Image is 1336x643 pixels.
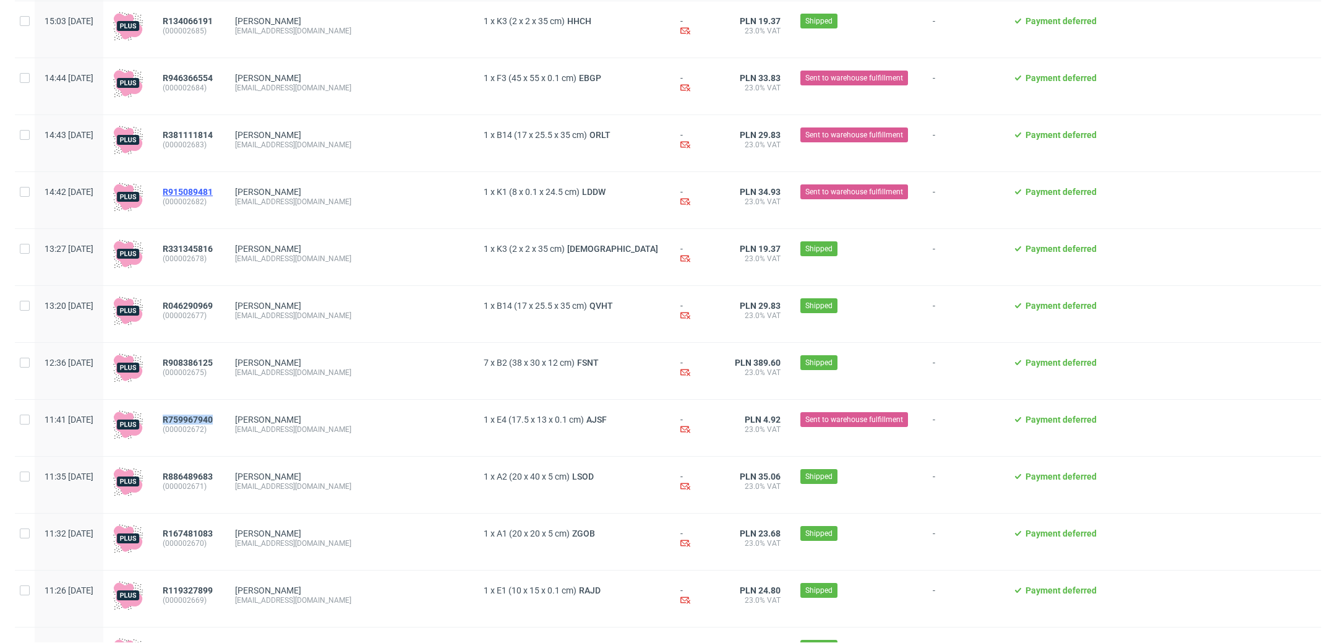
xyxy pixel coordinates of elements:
img: plus-icon.676465ae8f3a83198b3f.png [113,580,143,610]
span: A2 (20 x 40 x 5 cm) [497,472,570,481]
span: PLN 4.92 [745,415,781,425]
div: x [484,472,661,481]
div: - [680,73,715,95]
span: (000002671) [163,481,215,491]
div: - [680,472,715,493]
span: HHCH [565,16,594,26]
div: [EMAIL_ADDRESS][DOMAIN_NAME] [235,254,464,264]
div: x [484,415,661,425]
a: [PERSON_NAME] [235,529,301,538]
a: RAJD [576,585,603,595]
div: x [484,16,661,26]
img: plus-icon.676465ae8f3a83198b3f.png [113,410,143,439]
span: K3 (2 x 2 x 35 cm) [497,244,565,254]
span: Payment deferred [1026,472,1097,481]
a: LDDW [580,187,608,197]
a: FSNT [575,358,601,368]
span: E1 (10 x 15 x 0.1 cm) [497,585,576,595]
div: [EMAIL_ADDRESS][DOMAIN_NAME] [235,425,464,434]
span: Sent to warehouse fulfillment [805,129,903,140]
a: R886489683 [163,472,215,481]
span: R046290969 [163,301,213,311]
div: [EMAIL_ADDRESS][DOMAIN_NAME] [235,83,464,93]
a: [PERSON_NAME] [235,244,301,254]
div: [EMAIL_ADDRESS][DOMAIN_NAME] [235,26,464,36]
div: x [484,585,661,595]
span: A1 (20 x 20 x 5 cm) [497,529,570,538]
span: 1 [484,415,489,425]
span: 23.0% VAT [735,538,781,548]
span: Shipped [805,300,833,311]
span: 1 [484,585,489,595]
span: - [933,16,993,43]
span: 13:20 [DATE] [45,301,93,311]
div: x [484,529,661,538]
span: Shipped [805,357,833,368]
div: [EMAIL_ADDRESS][DOMAIN_NAME] [235,311,464,321]
span: ORLT [587,130,613,140]
span: PLN 33.83 [740,73,781,83]
span: 14:44 [DATE] [45,73,93,83]
span: (000002669) [163,595,215,605]
a: ZGOB [570,529,597,538]
span: 14:43 [DATE] [45,130,93,140]
span: Shipped [805,15,833,27]
a: [PERSON_NAME] [235,16,301,26]
span: Payment deferred [1026,16,1097,26]
span: 1 [484,472,489,481]
span: 23.0% VAT [735,311,781,321]
span: F3 (45 x 55 x 0.1 cm) [497,73,576,83]
span: 1 [484,301,489,311]
span: PLN 34.93 [740,187,781,197]
a: R134066191 [163,16,215,26]
span: 12:36 [DATE] [45,358,93,368]
span: 23.0% VAT [735,254,781,264]
a: LSOD [570,472,596,481]
img: plus-icon.676465ae8f3a83198b3f.png [113,353,143,382]
span: EBGP [576,73,604,83]
span: Payment deferred [1026,301,1097,311]
span: PLN 29.83 [740,301,781,311]
span: PLN 24.80 [740,585,781,595]
span: R908386125 [163,358,213,368]
span: 14:42 [DATE] [45,187,93,197]
span: 7 [484,358,489,368]
span: 11:41 [DATE] [45,415,93,425]
span: (000002682) [163,197,215,207]
a: R908386125 [163,358,215,368]
span: Shipped [805,585,833,596]
div: x [484,301,661,311]
span: - [933,585,993,612]
span: [DEMOGRAPHIC_DATA] [565,244,661,254]
a: R046290969 [163,301,215,311]
span: PLN 19.37 [740,16,781,26]
a: [PERSON_NAME] [235,187,301,197]
span: Payment deferred [1026,585,1097,595]
span: AJSF [584,415,609,425]
span: - [933,244,993,270]
a: [PERSON_NAME] [235,472,301,481]
div: - [680,244,715,265]
span: R946366554 [163,73,213,83]
div: [EMAIL_ADDRESS][DOMAIN_NAME] [235,595,464,605]
img: plus-icon.676465ae8f3a83198b3f.png [113,11,143,41]
div: [EMAIL_ADDRESS][DOMAIN_NAME] [235,197,464,207]
a: R167481083 [163,529,215,538]
span: 23.0% VAT [735,26,781,36]
span: PLN 35.06 [740,472,781,481]
span: Shipped [805,528,833,539]
div: [EMAIL_ADDRESS][DOMAIN_NAME] [235,538,464,548]
a: R915089481 [163,187,215,197]
span: 23.0% VAT [735,140,781,150]
a: [PERSON_NAME] [235,358,301,368]
span: B14 (17 x 25.5 x 35 cm) [497,301,587,311]
span: - [933,472,993,498]
span: QVHT [587,301,615,311]
span: - [933,358,993,384]
span: Shipped [805,243,833,254]
span: Payment deferred [1026,130,1097,140]
span: - [933,130,993,157]
span: Payment deferred [1026,415,1097,425]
